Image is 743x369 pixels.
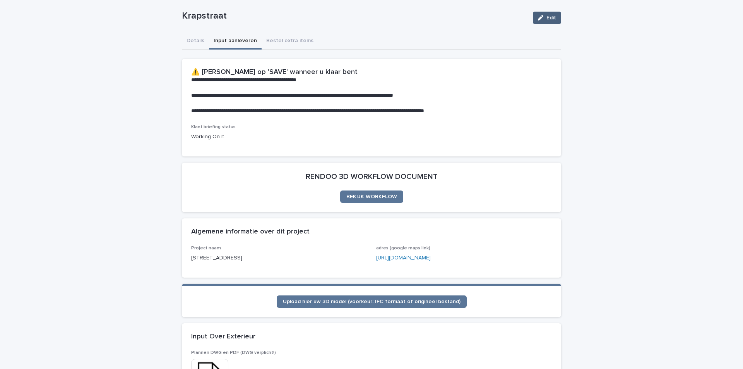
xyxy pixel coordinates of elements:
h2: Algemene informatie over dit project [191,228,310,236]
h2: ⚠️ [PERSON_NAME] op 'SAVE' wanneer u klaar bent [191,68,358,77]
button: Details [182,33,209,50]
span: Plannen DWG en PDF (DWG verplicht!) [191,350,276,355]
span: Upload hier uw 3D model (voorkeur: IFC formaat of origineel bestand) [283,299,461,304]
p: Working On It [191,133,552,141]
h2: Input Over Exterieur [191,333,255,341]
span: Klant briefing status [191,125,236,129]
span: BEKIJK WORKFLOW [346,194,397,199]
button: Input aanleveren [209,33,262,50]
p: Krapstraat [182,10,527,22]
h2: RENDOO 3D WORKFLOW DOCUMENT [306,172,438,181]
a: Upload hier uw 3D model (voorkeur: IFC formaat of origineel bestand) [277,295,467,308]
span: Project naam [191,246,221,251]
p: [STREET_ADDRESS] [191,254,367,262]
a: BEKIJK WORKFLOW [340,191,403,203]
span: adres (google maps link) [376,246,430,251]
a: [URL][DOMAIN_NAME] [376,255,431,261]
button: Edit [533,12,561,24]
button: Bestel extra items [262,33,318,50]
span: Edit [546,15,556,21]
